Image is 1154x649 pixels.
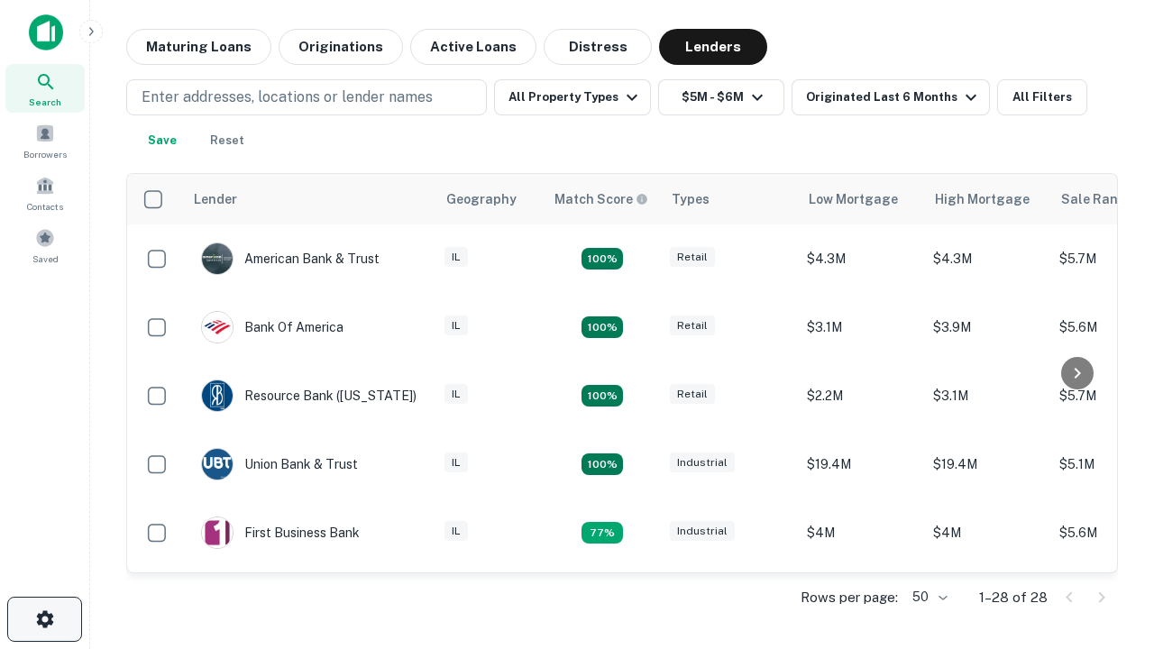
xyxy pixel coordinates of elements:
[201,516,360,549] div: First Business Bank
[924,567,1050,635] td: $4.2M
[494,79,651,115] button: All Property Types
[806,87,982,108] div: Originated Last 6 Months
[905,584,950,610] div: 50
[670,247,715,268] div: Retail
[798,430,924,498] td: $19.4M
[582,316,623,338] div: Matching Properties: 4, hasApolloMatch: undefined
[798,498,924,567] td: $4M
[809,188,898,210] div: Low Mortgage
[5,169,85,217] a: Contacts
[5,116,85,165] a: Borrowers
[554,189,648,209] div: Capitalize uses an advanced AI algorithm to match your search with the best lender. The match sco...
[444,247,468,268] div: IL
[924,293,1050,361] td: $3.9M
[670,315,715,336] div: Retail
[670,521,735,542] div: Industrial
[194,188,237,210] div: Lender
[29,14,63,50] img: capitalize-icon.png
[924,430,1050,498] td: $19.4M
[201,379,417,412] div: Resource Bank ([US_STATE])
[1064,447,1154,534] iframe: Chat Widget
[435,174,544,224] th: Geography
[126,79,487,115] button: Enter addresses, locations or lender names
[202,380,233,411] img: picture
[670,452,735,473] div: Industrial
[23,147,67,161] span: Borrowers
[582,248,623,270] div: Matching Properties: 7, hasApolloMatch: undefined
[5,221,85,270] a: Saved
[670,384,715,405] div: Retail
[27,199,63,214] span: Contacts
[444,384,468,405] div: IL
[924,224,1050,293] td: $4.3M
[924,174,1050,224] th: High Mortgage
[798,361,924,430] td: $2.2M
[554,189,645,209] h6: Match Score
[582,522,623,544] div: Matching Properties: 3, hasApolloMatch: undefined
[792,79,990,115] button: Originated Last 6 Months
[133,123,191,159] button: Save your search to get updates of matches that match your search criteria.
[661,174,798,224] th: Types
[410,29,536,65] button: Active Loans
[544,29,652,65] button: Distress
[672,188,710,210] div: Types
[582,385,623,407] div: Matching Properties: 4, hasApolloMatch: undefined
[924,361,1050,430] td: $3.1M
[798,567,924,635] td: $3.9M
[801,587,898,608] p: Rows per page:
[202,243,233,274] img: picture
[32,251,59,266] span: Saved
[5,64,85,113] a: Search
[279,29,403,65] button: Originations
[659,29,767,65] button: Lenders
[582,453,623,475] div: Matching Properties: 4, hasApolloMatch: undefined
[202,449,233,480] img: picture
[444,521,468,542] div: IL
[29,95,61,109] span: Search
[798,224,924,293] td: $4.3M
[997,79,1087,115] button: All Filters
[798,174,924,224] th: Low Mortgage
[183,174,435,224] th: Lender
[444,452,468,473] div: IL
[198,123,256,159] button: Reset
[924,498,1050,567] td: $4M
[142,87,433,108] p: Enter addresses, locations or lender names
[444,315,468,336] div: IL
[544,174,661,224] th: Capitalize uses an advanced AI algorithm to match your search with the best lender. The match sco...
[658,79,784,115] button: $5M - $6M
[446,188,517,210] div: Geography
[201,448,358,480] div: Union Bank & Trust
[201,242,380,275] div: American Bank & Trust
[935,188,1030,210] div: High Mortgage
[798,293,924,361] td: $3.1M
[202,517,233,548] img: picture
[202,312,233,343] img: picture
[126,29,271,65] button: Maturing Loans
[979,587,1048,608] p: 1–28 of 28
[201,311,343,343] div: Bank Of America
